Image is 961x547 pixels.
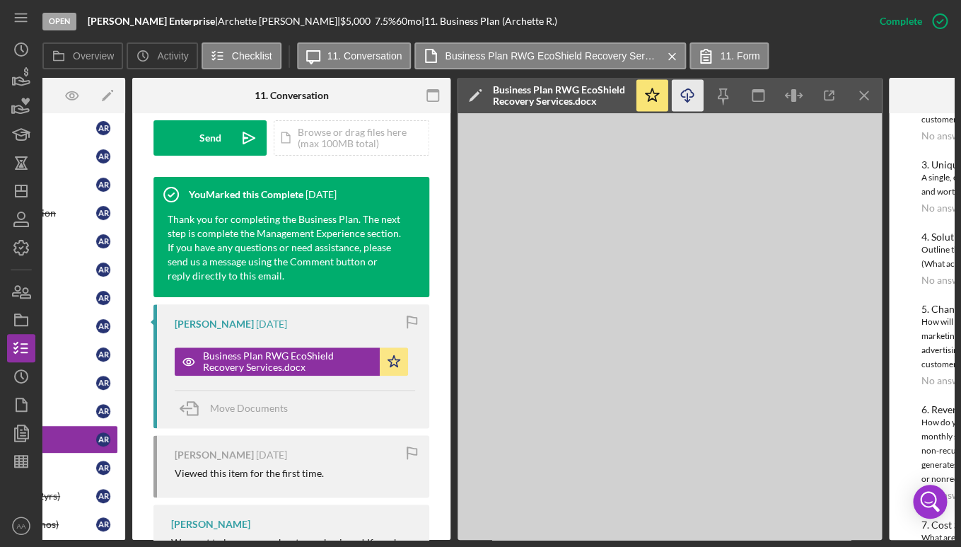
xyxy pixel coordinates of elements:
[210,402,288,414] span: Move Documents
[157,50,188,62] label: Activity
[340,15,371,27] span: $5,000
[96,149,110,163] div: A R
[175,347,408,376] button: Business Plan RWG EcoShield Recovery Services.docx
[203,350,373,373] div: Business Plan RWG EcoShield Recovery Services.docx
[189,189,303,200] div: You Marked this Complete
[88,15,215,27] b: [PERSON_NAME] Enterprise
[153,120,267,156] button: Send
[96,517,110,531] div: A R
[96,121,110,135] div: A R
[256,318,287,330] time: 2025-06-26 14:26
[17,522,26,530] text: AA
[96,234,110,248] div: A R
[96,347,110,362] div: A R
[175,318,254,330] div: [PERSON_NAME]
[396,16,421,27] div: 60 mo
[42,13,76,30] div: Open
[96,206,110,220] div: A R
[689,42,769,69] button: 11. Form
[96,376,110,390] div: A R
[720,50,759,62] label: 11. Form
[127,42,197,69] button: Activity
[175,468,324,479] div: Viewed this item for the first time.
[42,42,123,69] button: Overview
[913,485,947,519] div: Open Intercom Messenger
[96,432,110,447] div: A R
[297,42,412,69] button: 11. Conversation
[493,84,627,107] div: Business Plan RWG EcoShield Recovery Services.docx
[96,404,110,418] div: A R
[458,113,882,540] iframe: Document Preview
[445,50,657,62] label: Business Plan RWG EcoShield Recovery Services.docx
[199,120,221,156] div: Send
[327,50,402,62] label: 11. Conversation
[255,90,329,101] div: 11. Conversation
[171,519,250,530] div: [PERSON_NAME]
[175,449,254,461] div: [PERSON_NAME]
[175,391,302,426] button: Move Documents
[414,42,686,69] button: Business Plan RWG EcoShield Recovery Services.docx
[73,50,114,62] label: Overview
[96,178,110,192] div: A R
[96,489,110,503] div: A R
[421,16,557,27] div: | 11. Business Plan (Archette R.)
[88,16,218,27] div: |
[880,7,922,35] div: Complete
[168,212,401,283] div: Thank you for completing the Business Plan. The next step is complete the Management Experience s...
[305,189,337,200] time: 2025-06-26 17:41
[218,16,340,27] div: Archette [PERSON_NAME] |
[202,42,281,69] button: Checklist
[96,263,110,277] div: A R
[96,291,110,305] div: A R
[232,50,272,62] label: Checklist
[7,512,35,540] button: AA
[96,461,110,475] div: A R
[375,16,396,27] div: 7.5 %
[866,7,954,35] button: Complete
[96,319,110,333] div: A R
[256,449,287,461] time: 2025-06-26 14:25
